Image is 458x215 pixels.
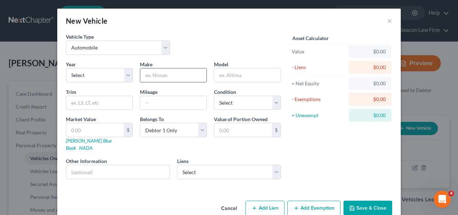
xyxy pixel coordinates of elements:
[79,145,93,151] a: NADA
[214,68,281,82] input: ex. Altima
[66,157,107,165] label: Other Information
[214,88,236,96] label: Condition
[66,123,124,137] input: 0.00
[434,191,451,208] iframe: Intercom live chat
[214,61,228,68] label: Model
[66,33,94,40] label: Vehicle Type
[140,116,164,122] span: Belongs To
[214,115,268,123] label: Value of Portion Owned
[355,48,386,55] div: $0.00
[355,80,386,87] div: $0.00
[124,123,132,137] div: $
[66,88,76,96] label: Trim
[140,96,206,110] input: --
[448,191,454,196] span: 4
[66,115,96,123] label: Market Value
[292,64,346,71] div: - Liens
[66,16,107,26] div: New Vehicle
[140,68,206,82] input: ex. Nissan
[292,96,346,103] div: - Exemptions
[66,96,132,110] input: ex. LS, LT, etc
[355,96,386,103] div: $0.00
[387,16,392,25] button: ×
[355,112,386,119] div: $0.00
[177,157,189,165] label: Liens
[66,138,112,151] a: [PERSON_NAME] Blue Book
[272,123,281,137] div: $
[66,61,76,68] label: Year
[66,165,170,179] input: (optional)
[292,48,346,55] div: Value
[140,61,152,67] span: Make
[214,123,272,137] input: 0.00
[292,112,346,119] div: = Unexempt
[140,88,157,96] label: Mileage
[292,34,329,42] label: Asset Calculator
[355,64,386,71] div: $0.00
[292,80,346,87] div: = Net Equity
